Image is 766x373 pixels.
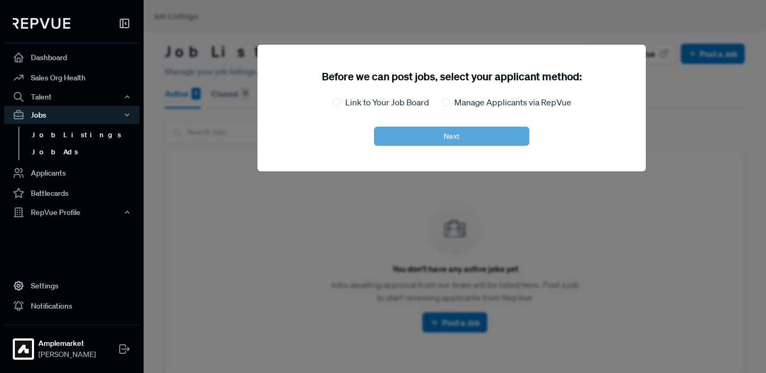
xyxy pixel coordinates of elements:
a: Settings [4,276,139,296]
span: [PERSON_NAME] [38,349,96,360]
a: Dashboard [4,47,139,68]
a: Sales Org Health [4,68,139,88]
strong: Amplemarket [38,338,96,349]
a: Job Ads [19,144,154,161]
button: RepVue Profile [4,203,139,221]
button: Jobs [4,106,139,124]
a: Battlecards [4,183,139,203]
a: AmplemarketAmplemarket[PERSON_NAME] [4,325,139,364]
img: RepVue [13,18,70,29]
label: Link to Your Job Board [345,96,429,109]
button: Talent [4,88,139,106]
img: Amplemarket [15,341,32,358]
a: Notifications [4,296,139,316]
a: Applicants [4,163,139,183]
label: Manage Applicants via RepVue [454,96,571,109]
h5: Before we can post jobs, select your applicant method: [322,70,582,83]
a: Job Listings [19,127,154,144]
